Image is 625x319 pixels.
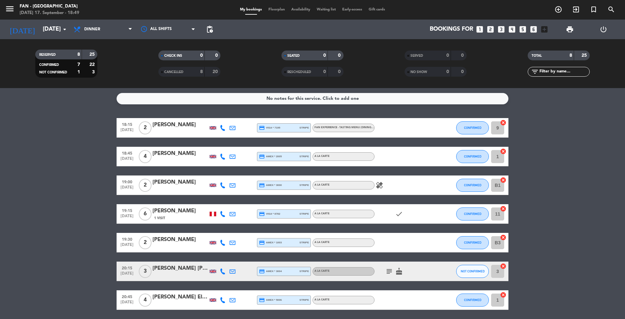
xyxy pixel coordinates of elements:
[461,69,465,74] strong: 0
[395,210,403,218] i: check
[540,25,549,34] i: add_box
[259,297,265,303] i: credit_card
[456,150,489,163] button: CONFIRMED
[164,70,184,74] span: CANCELLED
[20,10,79,16] div: [DATE] 17. September - 18:49
[265,8,288,11] span: Floorplan
[446,69,449,74] strong: 0
[464,126,481,129] span: CONFIRMED
[39,53,56,56] span: RESERVED
[385,267,393,275] i: subject
[152,121,208,129] div: [PERSON_NAME]
[600,25,607,33] i: power_settings_new
[554,6,562,13] i: add_circle_outline
[259,182,282,188] span: amex * 3000
[587,20,620,39] div: LOG OUT
[582,53,588,58] strong: 25
[119,178,135,185] span: 19:00
[92,70,96,74] strong: 3
[314,241,329,244] span: A la carte
[89,52,96,57] strong: 25
[607,6,615,13] i: search
[259,154,265,159] i: credit_card
[464,212,481,216] span: CONFIRMED
[314,155,329,158] span: A la carte
[119,271,135,279] span: [DATE]
[152,207,208,215] div: [PERSON_NAME]
[259,154,282,159] span: amex * 2005
[430,26,473,33] span: Bookings for
[139,179,152,192] span: 2
[164,54,182,57] span: CHECK INS
[323,53,326,58] strong: 0
[119,214,135,221] span: [DATE]
[206,25,214,33] span: pending_actions
[314,126,394,129] span: Fan Experience - Tasting Menu (Dining Room)
[139,294,152,307] span: 4
[119,300,135,308] span: [DATE]
[259,211,265,217] i: credit_card
[569,53,572,58] strong: 8
[456,236,489,249] button: CONFIRMED
[119,243,135,250] span: [DATE]
[314,212,329,215] span: A la carte
[259,297,282,303] span: amex * 5006
[61,25,69,33] i: arrow_drop_down
[461,53,465,58] strong: 0
[152,178,208,187] div: [PERSON_NAME]
[200,53,203,58] strong: 0
[152,149,208,158] div: [PERSON_NAME]
[119,149,135,157] span: 18:45
[314,184,329,186] span: A la carte
[456,179,489,192] button: CONFIRMED
[288,8,313,11] span: Availability
[89,62,96,67] strong: 22
[259,240,282,246] span: amex * 1003
[572,6,580,13] i: exit_to_app
[299,240,309,245] span: stripe
[119,235,135,243] span: 19:30
[152,264,208,273] div: [PERSON_NAME] [PERSON_NAME]
[259,268,282,274] span: amex * 3004
[456,207,489,220] button: CONFIRMED
[299,269,309,273] span: stripe
[5,22,40,37] i: [DATE]
[590,6,598,13] i: turned_in_not
[139,236,152,249] span: 2
[77,52,80,57] strong: 8
[410,54,423,57] span: SERVED
[500,205,506,212] i: cancel
[519,25,527,34] i: looks_5
[119,185,135,193] span: [DATE]
[464,183,481,187] span: CONFIRMED
[299,154,309,159] span: stripe
[314,270,329,272] span: A la carte
[529,25,538,34] i: looks_6
[365,8,388,11] span: Gift cards
[539,68,589,75] input: Filter by name...
[200,69,203,74] strong: 8
[139,265,152,278] span: 3
[464,241,481,244] span: CONFIRMED
[119,157,135,164] span: [DATE]
[299,298,309,302] span: stripe
[139,121,152,134] span: 2
[500,119,506,126] i: cancel
[119,128,135,135] span: [DATE]
[339,8,365,11] span: Early-access
[376,181,383,189] i: healing
[446,53,449,58] strong: 0
[77,70,80,74] strong: 1
[119,120,135,128] span: 18:15
[464,298,481,302] span: CONFIRMED
[314,298,329,301] span: A la carte
[338,53,342,58] strong: 0
[299,183,309,187] span: stripe
[461,269,485,273] span: NOT CONFIRMED
[5,4,15,14] i: menu
[395,267,403,275] i: cake
[152,235,208,244] div: [PERSON_NAME]
[299,126,309,130] span: stripe
[287,54,300,57] span: SEATED
[20,3,79,10] div: Fan - [GEOGRAPHIC_DATA]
